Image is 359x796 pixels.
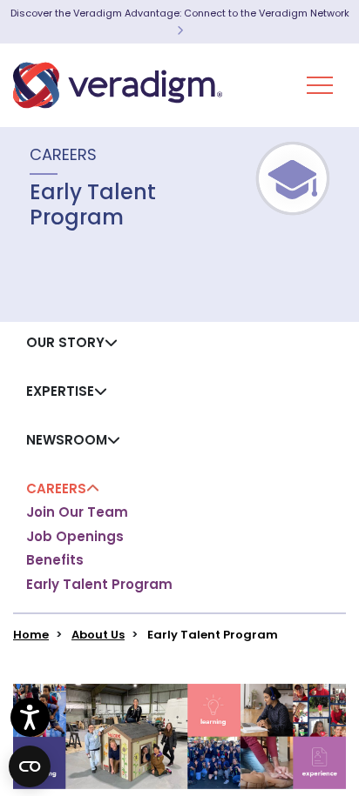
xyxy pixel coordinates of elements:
span: Learn More [177,23,183,37]
img: Veradigm logo [13,57,222,114]
h1: Early Talent Program [30,180,246,231]
a: Our Story [26,333,118,351]
span: Careers [30,144,97,165]
button: Toggle Navigation Menu [307,63,333,108]
a: Job Openings [26,528,124,545]
a: Home [13,626,49,643]
button: Open CMP widget [9,746,51,787]
a: Benefits [26,552,84,569]
a: Join Our Team [26,504,128,521]
a: Early Talent Program [26,576,173,593]
a: About Us [71,626,125,643]
a: Careers [26,479,99,498]
a: Expertise [26,382,107,400]
a: Newsroom [26,431,120,449]
a: Discover the Veradigm Advantage: Connect to the Veradigm NetworkLearn More [10,6,349,37]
